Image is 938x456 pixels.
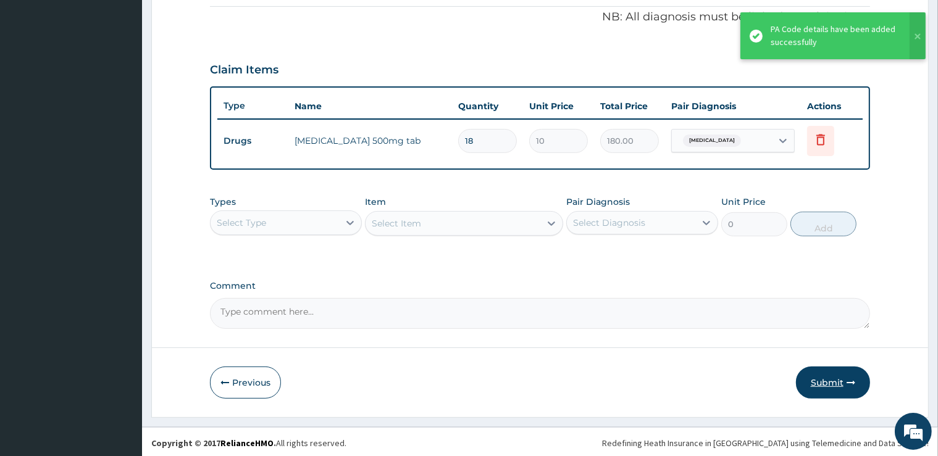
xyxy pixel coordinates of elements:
button: Previous [210,367,281,399]
th: Unit Price [523,94,594,118]
button: Submit [796,367,870,399]
label: Comment [210,281,869,291]
th: Pair Diagnosis [665,94,801,118]
span: [MEDICAL_DATA] [683,135,741,147]
div: Chat with us now [64,69,207,85]
p: NB: All diagnosis must be linked to a claim item [210,9,869,25]
div: Redefining Heath Insurance in [GEOGRAPHIC_DATA] using Telemedicine and Data Science! [602,437,929,449]
div: PA Code details have been added successfully [771,23,898,49]
th: Quantity [452,94,523,118]
label: Item [365,196,386,208]
th: Type [217,94,288,117]
strong: Copyright © 2017 . [151,437,276,449]
div: Select Diagnosis [573,217,645,229]
td: [MEDICAL_DATA] 500mg tab [288,128,451,153]
td: Drugs [217,130,288,152]
th: Actions [801,94,863,118]
span: We're online! [72,144,170,269]
a: RelianceHMO [220,437,274,449]
label: Types [210,197,236,207]
label: Unit Price [721,196,766,208]
textarea: Type your message and hit 'Enter' [6,315,235,359]
div: Select Type [217,217,266,229]
img: d_794563401_company_1708531726252_794563401 [23,62,50,93]
h3: Claim Items [210,64,278,77]
th: Total Price [594,94,665,118]
div: Minimize live chat window [203,6,232,36]
label: Pair Diagnosis [566,196,630,208]
th: Name [288,94,451,118]
button: Add [790,212,856,236]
